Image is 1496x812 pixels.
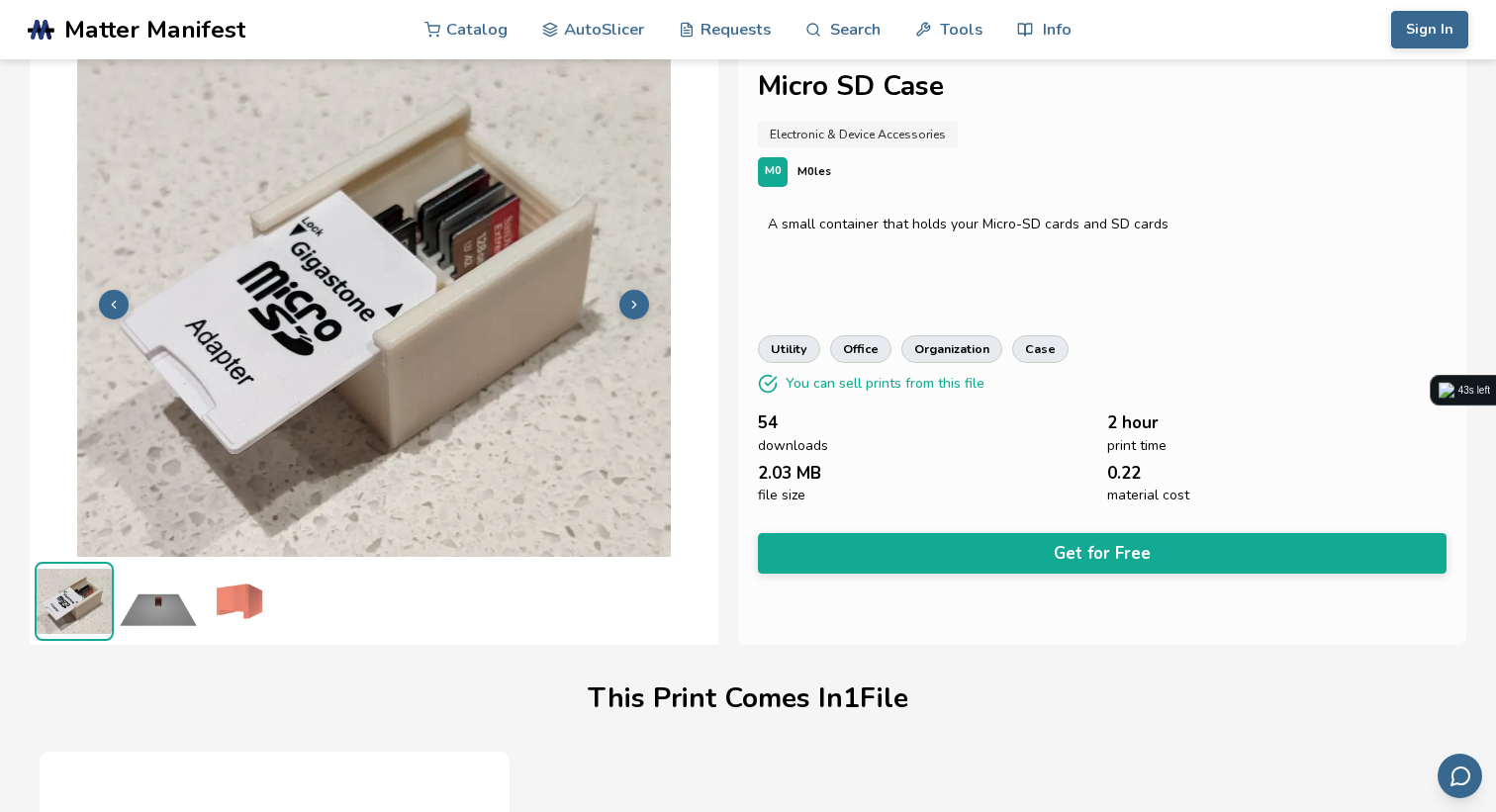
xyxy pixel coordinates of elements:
[901,335,1002,363] a: organization
[588,683,908,714] h1: This Print Comes In 1 File
[830,335,891,363] a: office
[758,438,828,454] span: downloads
[1439,383,1454,399] img: logo
[1458,383,1490,399] div: 43s left
[1107,413,1159,432] span: 2 hour
[64,16,245,44] span: Matter Manifest
[758,533,1447,574] button: Get for Free
[1107,438,1167,454] span: print time
[119,562,198,641] img: SD_Holder_Print_Bed_Preview
[1107,464,1141,483] span: 0.22
[765,165,782,178] span: M0
[1391,11,1468,48] button: Sign In
[768,217,1437,232] div: A small container that holds your Micro-SD cards and SD cards
[758,335,820,363] a: utility
[758,71,1447,102] h1: Micro SD Case
[1107,488,1189,503] span: material cost
[758,488,805,503] span: file size
[1438,754,1482,798] button: Send feedback via email
[797,161,831,182] p: M0les
[203,562,282,641] img: SD_Holder_3D_Preview
[758,464,821,483] span: 2.03 MB
[786,373,984,394] p: You can sell prints from this file
[1012,335,1069,363] a: case
[758,122,958,147] a: Electronic & Device Accessories
[758,413,778,432] span: 54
